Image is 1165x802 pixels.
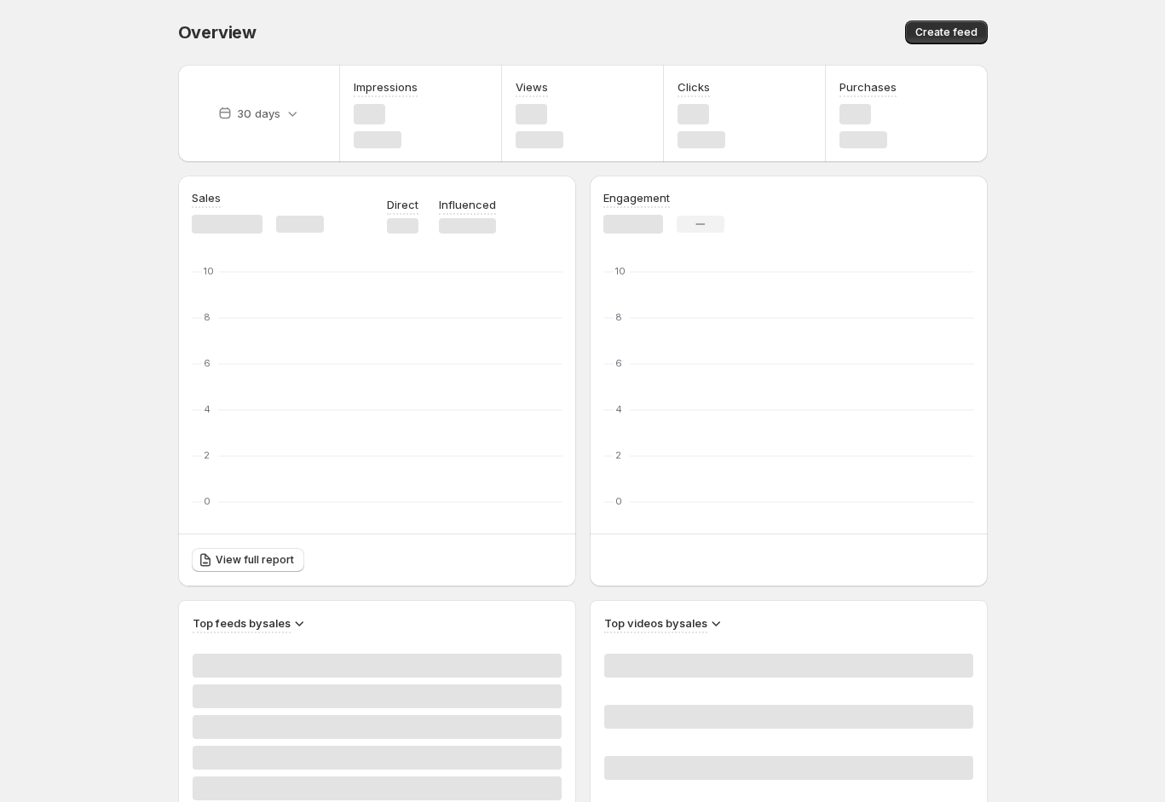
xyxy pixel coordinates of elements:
h3: Top videos by sales [604,614,707,632]
p: Influenced [439,196,496,213]
h3: Sales [192,189,221,206]
text: 10 [204,265,214,277]
button: Create feed [905,20,988,44]
text: 2 [615,449,621,461]
text: 0 [204,495,211,507]
text: 4 [204,403,211,415]
span: Overview [178,22,257,43]
text: 4 [615,403,622,415]
text: 2 [204,449,210,461]
h3: Purchases [839,78,897,95]
h3: Clicks [678,78,710,95]
text: 10 [615,265,626,277]
text: 8 [204,311,211,323]
h3: Impressions [354,78,418,95]
text: 8 [615,311,622,323]
span: View full report [216,553,294,567]
p: Direct [387,196,418,213]
text: 6 [204,357,211,369]
p: 30 days [237,105,280,122]
text: 6 [615,357,622,369]
h3: Views [516,78,548,95]
span: Create feed [915,26,978,39]
h3: Top feeds by sales [193,614,291,632]
text: 0 [615,495,622,507]
a: View full report [192,548,304,572]
h3: Engagement [603,189,670,206]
